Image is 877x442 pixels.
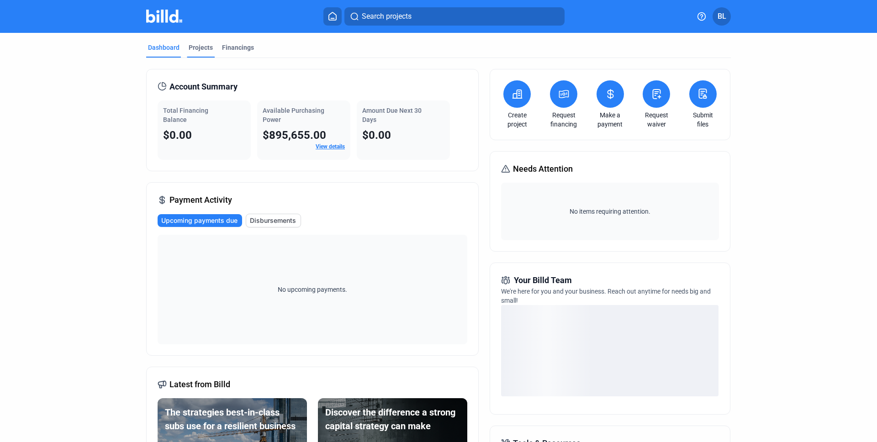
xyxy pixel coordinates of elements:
a: Create project [501,110,533,129]
span: Amount Due Next 30 Days [362,107,422,123]
span: No upcoming payments. [272,285,353,294]
a: Request financing [548,110,580,129]
a: View details [316,143,345,150]
span: BL [718,11,726,22]
span: Payment Activity [169,194,232,206]
span: $0.00 [163,129,192,142]
div: loading [501,305,719,396]
div: Discover the difference a strong capital strategy can make [325,405,460,433]
div: The strategies best-in-class subs use for a resilient business [165,405,300,433]
span: Upcoming payments due [161,216,238,225]
span: Available Purchasing Power [263,107,324,123]
button: BL [713,7,731,26]
div: Financings [222,43,254,52]
span: Latest from Billd [169,378,230,391]
span: $0.00 [362,129,391,142]
img: Billd Company Logo [146,10,182,23]
span: We're here for you and your business. Reach out anytime for needs big and small! [501,288,711,304]
span: No items requiring attention. [505,207,715,216]
span: Account Summary [169,80,238,93]
a: Submit files [687,110,719,129]
div: Projects [189,43,213,52]
span: Disbursements [250,216,296,225]
a: Make a payment [594,110,626,129]
div: Dashboard [148,43,180,52]
a: Request waiver [640,110,672,129]
span: $895,655.00 [263,129,326,142]
span: Search projects [362,11,412,22]
span: Total Financing Balance [163,107,208,123]
span: Your Billd Team [514,274,572,287]
button: Upcoming payments due [158,214,242,227]
span: Needs Attention [513,163,573,175]
button: Search projects [344,7,565,26]
button: Disbursements [246,214,301,227]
